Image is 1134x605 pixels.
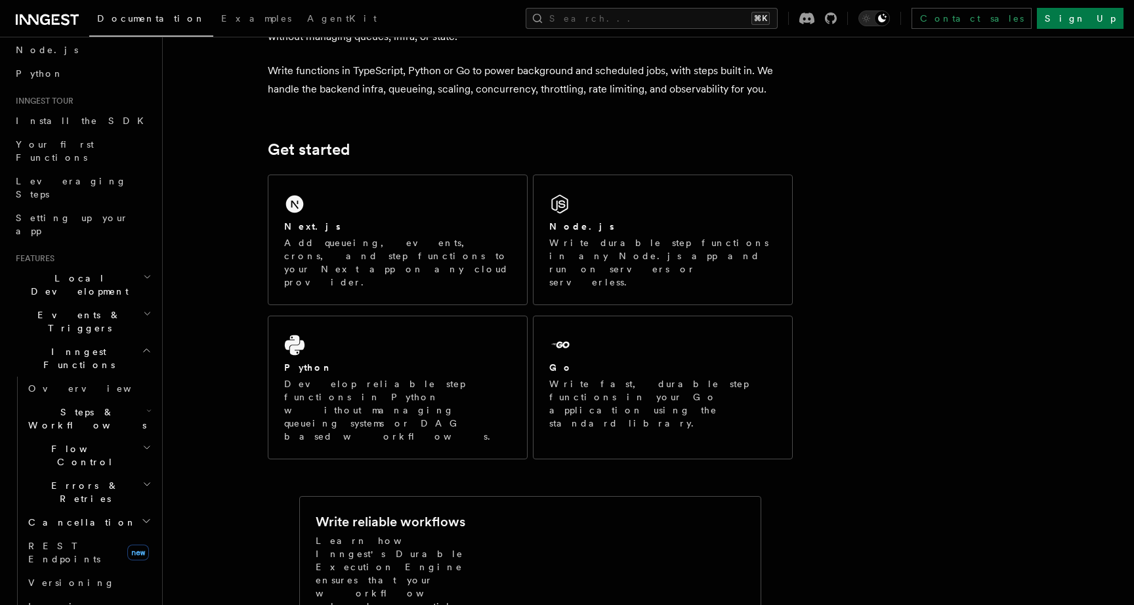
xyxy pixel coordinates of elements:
a: AgentKit [299,4,385,35]
h2: Next.js [284,220,341,233]
button: Events & Triggers [10,303,154,340]
p: Write durable step functions in any Node.js app and run on servers or serverless. [549,236,776,289]
span: new [127,545,149,560]
p: Develop reliable step functions in Python without managing queueing systems or DAG based workflows. [284,377,511,443]
span: Events & Triggers [10,308,143,335]
span: Errors & Retries [23,479,142,505]
a: REST Endpointsnew [23,534,154,571]
a: Contact sales [912,8,1032,29]
span: Node.js [16,45,78,55]
span: Inngest tour [10,96,73,106]
button: Inngest Functions [10,340,154,377]
a: Get started [268,140,350,159]
h2: Node.js [549,220,614,233]
span: Flow Control [23,442,142,469]
span: Python [16,68,64,79]
a: Next.jsAdd queueing, events, crons, and step functions to your Next app on any cloud provider. [268,175,528,305]
span: Documentation [97,13,205,24]
kbd: ⌘K [751,12,770,25]
button: Cancellation [23,511,154,534]
a: Versioning [23,571,154,595]
span: Cancellation [23,516,136,529]
button: Errors & Retries [23,474,154,511]
a: Node.jsWrite durable step functions in any Node.js app and run on servers or serverless. [533,175,793,305]
button: Toggle dark mode [858,10,890,26]
span: Overview [28,383,163,394]
span: Versioning [28,577,115,588]
button: Flow Control [23,437,154,474]
button: Search...⌘K [526,8,778,29]
p: Write fast, durable step functions in your Go application using the standard library. [549,377,776,430]
a: GoWrite fast, durable step functions in your Go application using the standard library. [533,316,793,459]
span: Setting up your app [16,213,129,236]
span: Examples [221,13,291,24]
a: Examples [213,4,299,35]
a: Python [10,62,154,85]
button: Steps & Workflows [23,400,154,437]
a: Setting up your app [10,206,154,243]
button: Local Development [10,266,154,303]
a: Documentation [89,4,213,37]
a: PythonDevelop reliable step functions in Python without managing queueing systems or DAG based wo... [268,316,528,459]
p: Add queueing, events, crons, and step functions to your Next app on any cloud provider. [284,236,511,289]
span: AgentKit [307,13,377,24]
a: Install the SDK [10,109,154,133]
span: Your first Functions [16,139,94,163]
a: Sign Up [1037,8,1123,29]
span: Install the SDK [16,115,152,126]
span: Features [10,253,54,264]
span: Local Development [10,272,143,298]
a: Your first Functions [10,133,154,169]
a: Leveraging Steps [10,169,154,206]
h2: Go [549,361,573,374]
p: Write functions in TypeScript, Python or Go to power background and scheduled jobs, with steps bu... [268,62,793,98]
span: REST Endpoints [28,541,100,564]
a: Overview [23,377,154,400]
span: Leveraging Steps [16,176,127,199]
h2: Python [284,361,333,374]
span: Steps & Workflows [23,406,146,432]
span: Inngest Functions [10,345,142,371]
a: Node.js [10,38,154,62]
h2: Write reliable workflows [316,512,465,531]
